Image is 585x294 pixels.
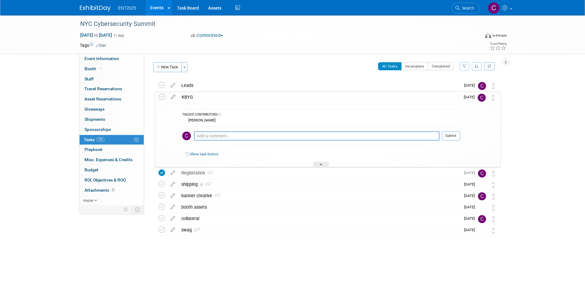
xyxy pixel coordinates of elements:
div: Leads [178,80,460,91]
span: Budget [84,167,98,172]
a: edit [167,83,178,88]
div: collateral [178,213,460,224]
span: Sponsorships [84,127,111,132]
a: Playbook [80,145,144,155]
span: [DATE] [464,182,478,186]
span: (1) [217,113,221,116]
img: Colleen Mueller [478,169,486,178]
img: Colleen Mueller [488,2,500,14]
div: booth assets [178,202,460,212]
span: Booth [84,66,103,71]
td: Tags [80,42,106,48]
button: New Task [153,62,182,72]
img: Rose Bodin [478,227,486,235]
span: more [83,198,93,203]
i: Move task [492,194,495,199]
td: Personalize Event Tab Strip [121,206,131,214]
i: Move task [492,182,495,188]
button: Submit [442,131,460,141]
div: Registration [178,168,460,178]
div: Event Format [443,32,507,41]
a: edit [167,170,178,176]
a: edit [167,216,178,221]
a: edit [167,193,178,198]
i: Move task [492,171,495,177]
span: [DATE] [464,205,478,209]
a: Show task history [190,152,218,156]
div: KBYG [179,92,460,102]
div: banner creative [178,190,460,201]
a: Attachments2 [80,186,144,195]
i: Booth reservation complete [99,67,102,70]
span: [DATE] [DATE] [80,32,112,38]
a: edit [167,227,178,233]
a: Tasks12% [80,135,144,145]
span: Event Information [84,56,119,61]
a: Asset Reservations [80,94,144,104]
img: Colleen Mueller [478,192,486,200]
span: Travel Reservations [84,86,122,91]
i: Move task [492,216,495,222]
span: 1 [205,171,213,175]
span: to [93,33,99,38]
a: Shipments [80,115,144,125]
span: (1 day) [113,34,124,38]
span: Shipments [84,117,105,122]
div: In-Person [492,33,507,38]
a: more [80,196,144,206]
a: Refresh [484,62,495,70]
i: Move task [492,95,495,101]
img: Colleen Mueller [478,94,486,102]
span: [DATE] [464,171,478,175]
span: [DATE] [464,194,478,198]
img: Format-Inperson.png [485,33,491,38]
span: ENT2025 [118,6,136,10]
span: [DATE] [464,83,478,88]
a: Edit [96,43,106,48]
a: Budget [80,165,144,175]
i: Move task [492,83,495,89]
div: TAGGED CONTRIBUTORS [182,112,460,118]
img: Rose Bodin [478,181,486,189]
img: ExhibitDay [80,5,111,11]
img: Colleen Mueller [478,82,486,90]
span: Misc. Expenses & Credits [84,157,133,162]
span: Search [460,6,474,10]
button: Committed [189,32,225,39]
a: Misc. Expenses & Credits [80,155,144,165]
span: 1 [204,183,211,187]
div: shipping [178,179,460,190]
button: Incomplete [401,62,428,70]
span: ROI, Objectives & ROO [84,178,126,182]
span: Giveaways [84,107,105,112]
a: Travel Reservations [80,84,144,94]
i: Move task [492,228,495,234]
span: 12% [96,137,105,142]
a: Staff [80,74,144,84]
div: swag [178,225,460,235]
a: edit [168,94,179,100]
span: 2 [111,188,115,192]
span: Asset Reservations [84,96,121,101]
img: Rose Bodin [478,204,486,212]
div: NYC Cybersecurity Summit [78,18,471,30]
a: Event Information [80,54,144,64]
span: Staff [84,76,94,81]
span: 1 [212,194,220,198]
a: Giveaways [80,104,144,114]
a: Search [451,3,480,14]
span: Attachments [84,188,115,193]
button: All Tasks [378,62,402,70]
a: edit [167,204,178,210]
span: Playbook [84,147,102,152]
img: Colleen Mueller [182,132,191,140]
span: Tasks [84,137,105,142]
span: 2 [192,228,200,232]
span: [DATE] [464,95,478,99]
div: Event Rating [490,42,506,45]
img: Colleen Mueller [478,215,486,223]
span: [DATE] [464,216,478,221]
a: Booth [80,64,144,74]
td: Toggle Event Tabs [131,206,144,214]
a: edit [167,182,178,187]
